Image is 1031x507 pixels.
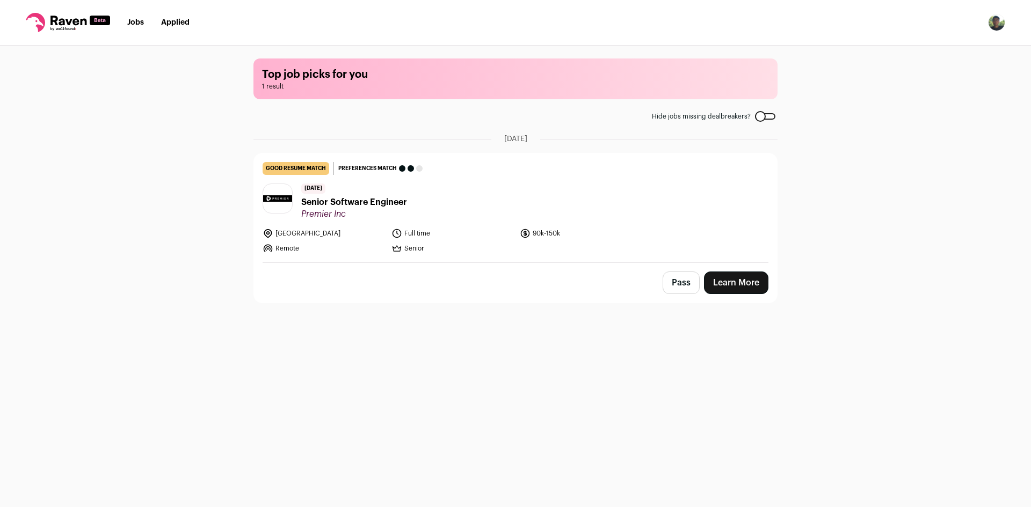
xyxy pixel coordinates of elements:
[988,14,1005,31] img: 10216056-medium_jpg
[161,19,190,26] a: Applied
[704,271,768,294] a: Learn More
[263,195,292,201] img: e3d8fc2fcb31ca7d33a1b0fae0f9e47e3c5387b6173be2ecb882cdd6320aa2d5.jpg
[301,183,325,194] span: [DATE]
[301,209,407,219] span: Premier Inc
[338,163,397,174] span: Preferences match
[263,228,385,239] li: [GEOGRAPHIC_DATA]
[262,82,769,91] span: 1 result
[391,228,514,239] li: Full time
[127,19,144,26] a: Jobs
[301,196,407,209] span: Senior Software Engineer
[652,112,751,121] span: Hide jobs missing dealbreakers?
[520,228,642,239] li: 90k-150k
[263,243,385,254] li: Remote
[254,153,777,262] a: good resume match Preferences match [DATE] Senior Software Engineer Premier Inc [GEOGRAPHIC_DATA]...
[504,134,527,144] span: [DATE]
[263,162,329,175] div: good resume match
[988,14,1005,31] button: Open dropdown
[391,243,514,254] li: Senior
[262,67,769,82] h1: Top job picks for you
[663,271,700,294] button: Pass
